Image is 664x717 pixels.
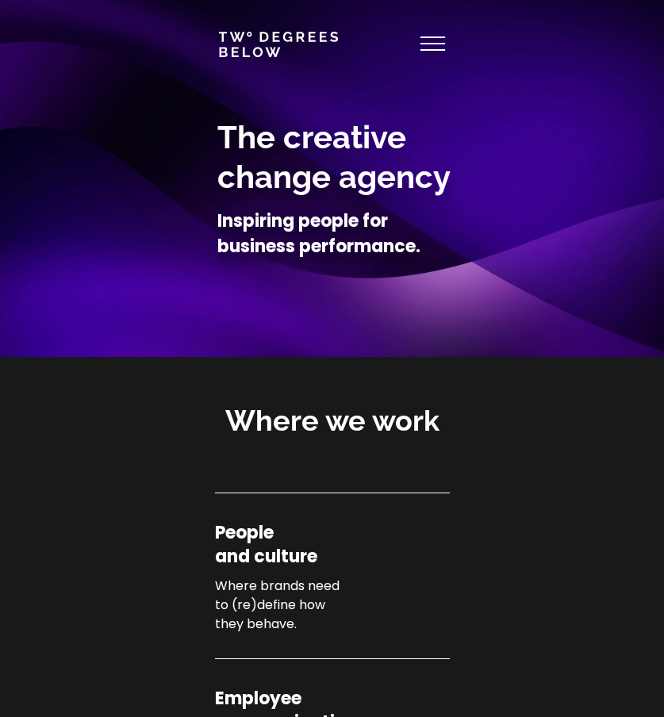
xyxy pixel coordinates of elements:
h4: Inspiring people for business performance. [217,209,420,259]
span: The creative change agency [217,118,451,195]
h4: People and culture [215,521,317,569]
h2: Where we work [225,401,439,440]
p: Where brands need to (re)define how they behave. [215,577,421,634]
